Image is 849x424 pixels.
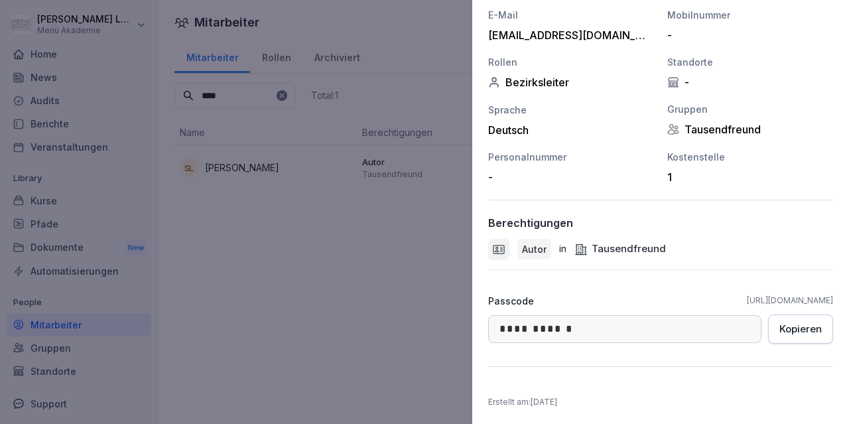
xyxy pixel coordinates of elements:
[488,8,654,22] div: E-Mail
[488,216,573,230] p: Berechtigungen
[488,55,654,69] div: Rollen
[667,8,833,22] div: Mobilnummer
[488,103,654,117] div: Sprache
[667,150,833,164] div: Kostenstelle
[488,123,654,137] div: Deutsch
[667,171,826,184] div: 1
[667,123,833,136] div: Tausendfreund
[488,294,534,308] p: Passcode
[667,102,833,116] div: Gruppen
[667,29,826,42] div: -
[667,55,833,69] div: Standorte
[488,396,833,408] p: Erstellt am : [DATE]
[779,322,822,336] div: Kopieren
[559,242,566,257] p: in
[574,242,666,257] div: Tausendfreund
[488,29,647,42] div: [EMAIL_ADDRESS][DOMAIN_NAME]
[488,171,647,184] div: -
[768,315,833,344] button: Kopieren
[488,150,654,164] div: Personalnummer
[522,242,547,256] p: Autor
[667,76,833,89] div: -
[747,295,833,307] a: [URL][DOMAIN_NAME]
[488,76,654,89] div: Bezirksleiter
